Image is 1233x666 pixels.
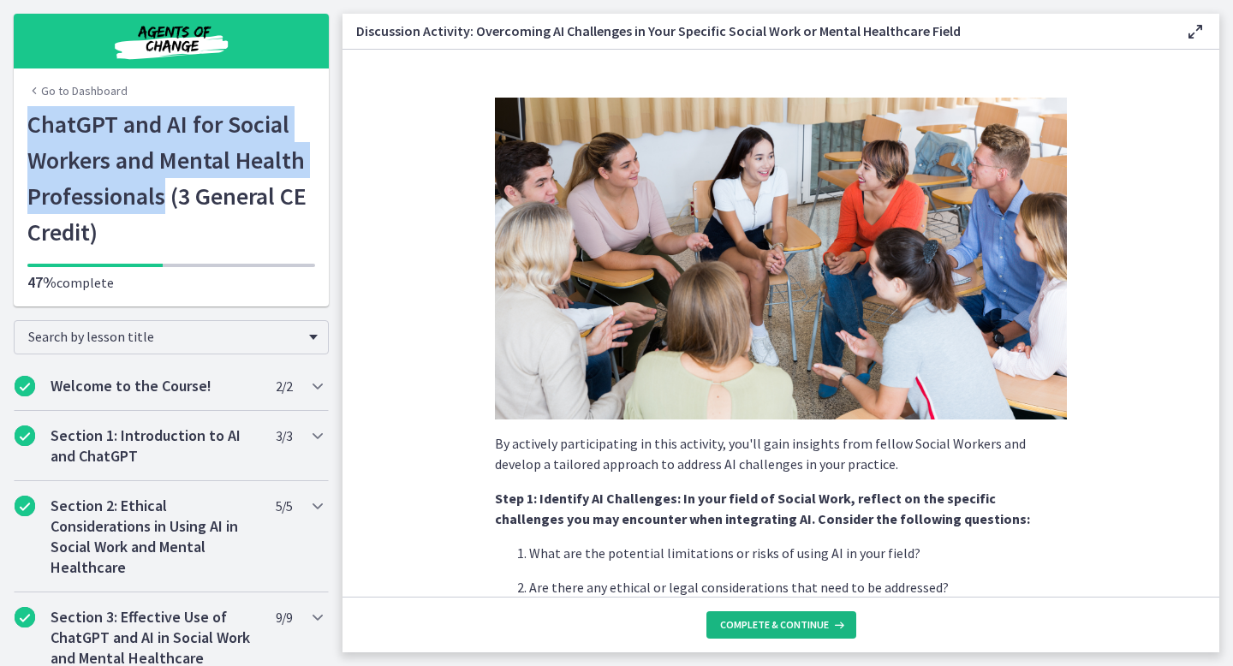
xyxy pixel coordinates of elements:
[14,320,329,354] div: Search by lesson title
[27,272,315,293] p: complete
[276,607,292,627] span: 9 / 9
[27,272,57,292] span: 47%
[28,328,301,345] span: Search by lesson title
[51,496,259,578] h2: Section 2: Ethical Considerations in Using AI in Social Work and Mental Healthcare
[356,21,1158,41] h3: Discussion Activity: Overcoming AI Challenges in Your Specific Social Work or Mental Healthcare F...
[68,21,274,62] img: Agents of Change
[276,496,292,516] span: 5 / 5
[495,490,1030,527] strong: Step 1: Identify AI Challenges: In your field of Social Work, reflect on the specific challenges ...
[51,425,259,467] h2: Section 1: Introduction to AI and ChatGPT
[529,577,1067,598] p: Are there any ethical or legal considerations that need to be addressed?
[27,106,315,250] h1: ChatGPT and AI for Social Workers and Mental Health Professionals (3 General CE Credit)
[276,376,292,396] span: 2 / 2
[720,618,829,632] span: Complete & continue
[15,376,35,396] i: Completed
[15,607,35,627] i: Completed
[529,543,1067,563] p: What are the potential limitations or risks of using AI in your field?
[495,98,1067,419] img: Slides_for_Title_Slides_for_ChatGPT_and_AI_for_Social_Work_%2817%29.png
[495,433,1067,474] p: By actively participating in this activity, you'll gain insights from fellow Social Workers and d...
[15,496,35,516] i: Completed
[15,425,35,446] i: Completed
[706,611,856,639] button: Complete & continue
[51,376,259,396] h2: Welcome to the Course!
[276,425,292,446] span: 3 / 3
[27,82,128,99] a: Go to Dashboard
